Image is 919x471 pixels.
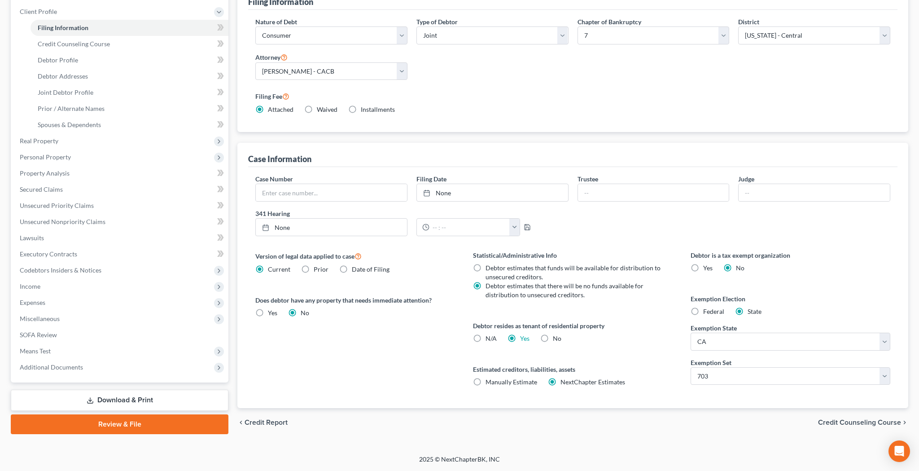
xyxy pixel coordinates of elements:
a: Review & File [11,414,228,434]
span: Prior [314,265,328,273]
label: Type of Debtor [416,17,458,26]
i: chevron_right [901,419,908,426]
a: Spouses & Dependents [31,117,228,133]
span: Unsecured Priority Claims [20,202,94,209]
label: Exemption Election [691,294,890,304]
a: Prior / Alternate Names [31,101,228,117]
a: Filing Information [31,20,228,36]
span: Lawsuits [20,234,44,242]
div: 2025 © NextChapterBK, INC [204,455,715,471]
a: Joint Debtor Profile [31,84,228,101]
input: Enter case number... [256,184,407,201]
span: Real Property [20,137,58,145]
span: Executory Contracts [20,250,77,258]
span: Attached [268,106,293,113]
label: Filing Date [416,174,446,184]
span: NextChapter Estimates [560,378,625,386]
a: SOFA Review [13,327,228,343]
span: Credit Report [245,419,288,426]
label: District [738,17,759,26]
label: Version of legal data applied to case [255,251,455,261]
span: Unsecured Nonpriority Claims [20,218,105,225]
label: Attorney [255,52,288,62]
a: Yes [520,335,530,342]
span: Filing Information [38,24,88,31]
span: SOFA Review [20,331,57,339]
span: N/A [486,335,497,342]
span: Waived [317,106,337,113]
label: Trustee [578,174,598,184]
input: -- : -- [429,219,510,236]
a: Debtor Profile [31,52,228,68]
span: Spouses & Dependents [38,121,101,128]
i: chevron_left [237,419,245,426]
span: Secured Claims [20,185,63,193]
a: Lawsuits [13,230,228,246]
a: Credit Counseling Course [31,36,228,52]
span: Property Analysis [20,169,70,177]
span: Yes [268,309,277,317]
span: Debtor Addresses [38,72,88,80]
span: Yes [703,264,713,272]
a: None [256,219,407,236]
a: Executory Contracts [13,246,228,262]
a: Secured Claims [13,181,228,198]
label: Exemption Set [691,358,731,367]
span: Additional Documents [20,363,83,371]
span: Prior / Alternate Names [38,105,105,112]
label: Judge [738,174,754,184]
label: Exemption State [691,323,737,333]
label: Statistical/Administrative Info [473,251,673,260]
button: chevron_left Credit Report [237,419,288,426]
a: Unsecured Priority Claims [13,198,228,214]
span: Manually Estimate [486,378,537,386]
input: -- [739,184,890,201]
span: Date of Filing [352,265,389,273]
span: Personal Property [20,153,71,161]
span: No [736,264,744,272]
a: Debtor Addresses [31,68,228,84]
button: Credit Counseling Course chevron_right [818,419,908,426]
span: No [553,335,561,342]
a: None [417,184,568,201]
input: -- [578,184,729,201]
label: Filing Fee [255,91,890,101]
span: Joint Debtor Profile [38,88,93,96]
span: Income [20,282,40,290]
a: Unsecured Nonpriority Claims [13,214,228,230]
span: Expenses [20,299,45,306]
span: Debtor estimates that there will be no funds available for distribution to unsecured creditors. [486,282,643,299]
label: Debtor is a tax exempt organization [691,251,890,260]
span: Miscellaneous [20,315,60,322]
span: Credit Counseling Course [38,40,110,48]
span: Debtor estimates that funds will be available for distribution to unsecured creditors. [486,264,661,281]
label: Chapter of Bankruptcy [578,17,641,26]
label: Debtor resides as tenant of residential property [473,321,673,330]
span: Credit Counseling Course [818,419,901,426]
div: Case Information [248,154,311,164]
span: Client Profile [20,8,57,15]
span: No [301,309,309,317]
span: Federal [703,308,724,315]
span: Installments [361,106,395,113]
a: Download & Print [11,390,228,411]
div: Open Intercom Messenger [888,440,910,462]
span: State [748,308,761,315]
span: Means Test [20,347,51,355]
label: Estimated creditors, liabilities, assets [473,365,673,374]
label: Does debtor have any property that needs immediate attention? [255,295,455,305]
span: Debtor Profile [38,56,78,64]
span: Codebtors Insiders & Notices [20,266,101,274]
span: Current [268,265,290,273]
label: Nature of Debt [255,17,297,26]
label: Case Number [255,174,293,184]
label: 341 Hearing [251,209,573,218]
a: Property Analysis [13,165,228,181]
